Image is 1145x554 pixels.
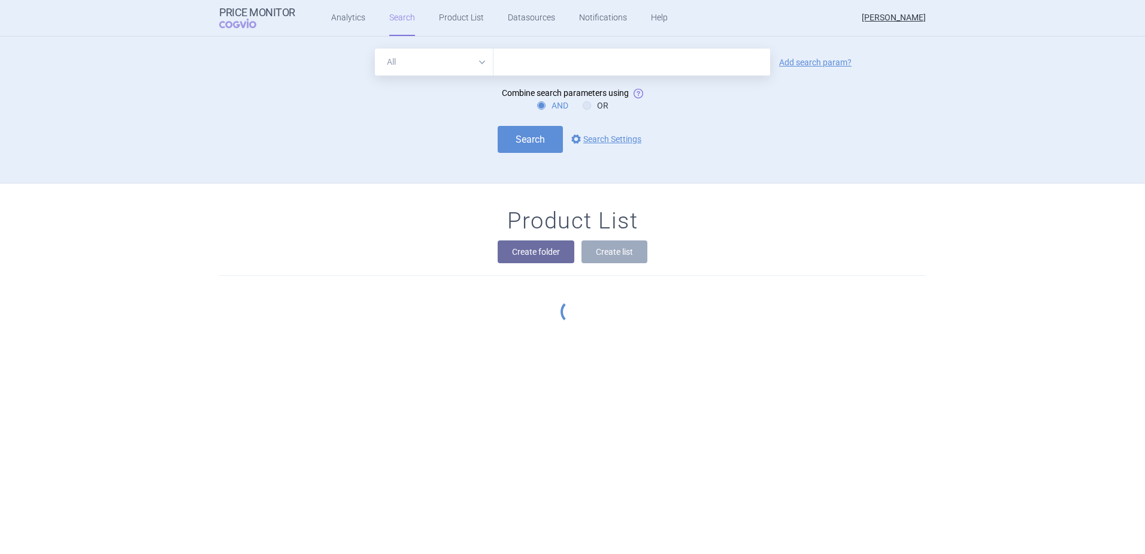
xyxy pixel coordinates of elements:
[537,100,568,112] label: AND
[583,100,608,112] label: OR
[502,88,629,98] span: Combine search parameters using
[581,240,647,263] button: Create list
[569,132,641,146] a: Search Settings
[498,126,563,153] button: Search
[507,207,638,235] h1: Product List
[219,19,273,28] span: COGVIO
[219,7,295,29] a: Price MonitorCOGVIO
[498,240,574,263] button: Create folder
[219,7,295,19] strong: Price Monitor
[779,58,852,67] a: Add search param?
